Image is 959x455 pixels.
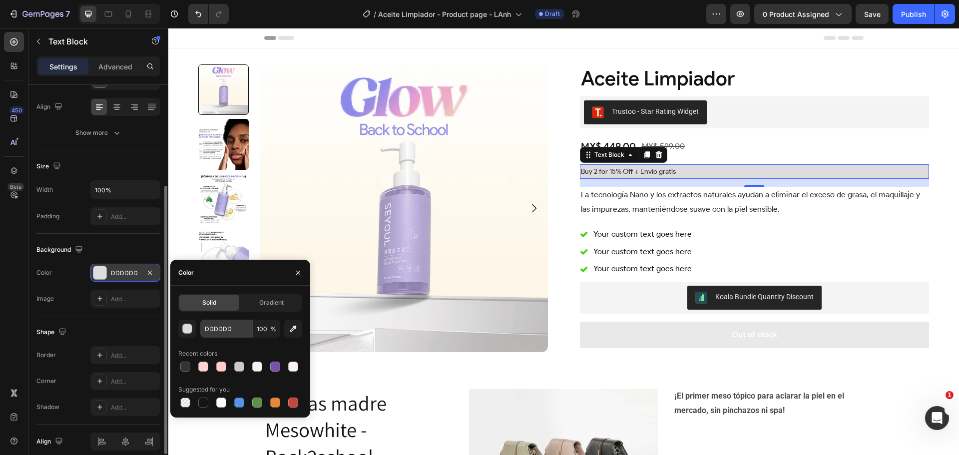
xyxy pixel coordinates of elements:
[36,124,160,142] button: Show more
[36,185,53,194] div: Width
[856,4,889,24] button: Save
[49,301,61,313] button: Carousel Next Arrow
[360,174,372,186] button: Carousel Next Arrow
[925,406,949,430] iframe: Intercom live chat
[763,9,829,19] span: 0 product assigned
[506,363,676,387] strong: ¡El primer meso tópico para aclarar la piel en el mercado, sin pinchazos ni spa!
[36,403,59,412] div: Shadow
[444,78,530,89] div: Trustoo - Star Rating Widget
[547,264,645,274] div: Koala Bundle Quantity Discount
[424,122,458,131] div: Text Block
[36,326,68,339] div: Shape
[202,298,216,307] span: Solid
[178,385,230,394] div: Suggested for you
[65,8,70,20] p: 7
[48,35,133,47] p: Text Block
[111,295,158,304] div: Add...
[424,232,525,250] div: Your custom text goes here
[424,78,436,90] img: Trustoo.png
[111,269,140,278] div: DDDDDD
[111,377,158,386] div: Add...
[168,28,959,455] iframe: Design area
[188,4,229,24] div: Undo/Redo
[416,72,538,96] button: Trustoo - Star Rating Widget
[413,160,760,189] p: La tecnología Nano y los extractos naturales ayudan a eliminar el exceso de grasa, el maquillaje ...
[9,106,24,114] div: 450
[178,268,194,277] div: Color
[946,391,954,399] span: 1
[111,351,158,360] div: Add...
[111,212,158,221] div: Add...
[36,268,52,277] div: Color
[7,183,24,191] div: Beta
[374,9,376,19] span: /
[75,128,122,138] div: Show more
[49,61,77,72] p: Settings
[412,294,761,320] button: Out of stock
[98,61,132,72] p: Advanced
[378,9,511,19] span: Aceite Limpiador - Product page - LAnh
[901,9,926,19] div: Publish
[893,4,935,24] button: Publish
[412,108,469,128] div: MX$ 449.00
[178,349,217,358] div: Recent colors
[4,4,74,24] button: 7
[111,403,158,412] div: Add...
[36,212,59,221] div: Padding
[36,377,56,386] div: Corner
[36,160,63,173] div: Size
[200,320,252,338] input: Eg: FFFFFF
[864,10,881,18] span: Save
[563,300,609,314] div: Out of stock
[754,4,852,24] button: 0 product assigned
[545,9,560,18] span: Draft
[259,298,284,307] span: Gradient
[36,351,56,360] div: Border
[36,100,64,114] div: Align
[36,243,85,257] div: Background
[413,137,760,150] p: Buy 2 for 15% Off + Envío gratis
[96,361,285,443] h2: Células madre Mesowhite - Back2school
[473,110,517,127] div: MX$ 599.00
[36,294,54,303] div: Image
[412,136,761,151] div: Rich Text Editor. Editing area: main
[412,36,761,64] h2: Aceite Limpiador
[519,258,653,282] button: Koala Bundle Quantity Discount
[91,181,160,199] input: Auto
[424,215,525,233] div: Your custom text goes here
[527,264,539,276] img: COGWoM-s-4MDEAE=.png
[270,325,276,334] span: %
[36,435,65,449] div: Align
[424,198,525,215] div: Your custom text goes here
